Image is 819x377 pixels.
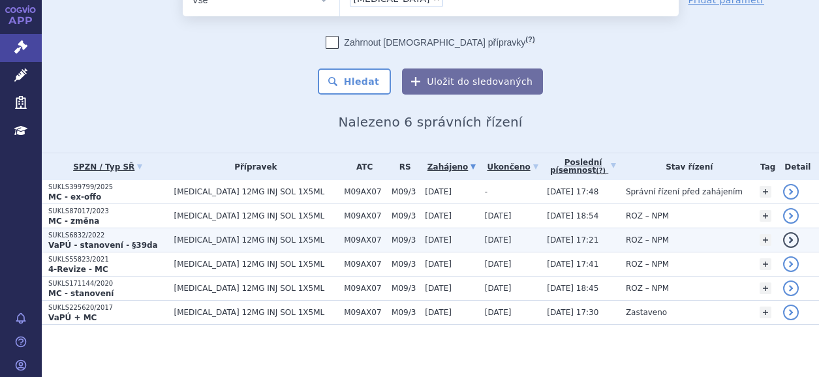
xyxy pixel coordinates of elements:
span: Správní řízení před zahájením [626,187,743,196]
strong: MC - ex-offo [48,192,101,202]
a: detail [783,256,799,272]
span: [MEDICAL_DATA] 12MG INJ SOL 1X5ML [174,235,337,245]
span: [DATE] 18:45 [547,284,598,293]
span: M09AX07 [344,187,385,196]
span: ROZ – NPM [626,235,669,245]
span: ROZ – NPM [626,284,669,293]
span: [DATE] [485,308,512,317]
span: [DATE] [425,260,452,269]
span: [DATE] 18:54 [547,211,598,220]
span: [DATE] [425,284,452,293]
span: Nalezeno 6 správních řízení [338,114,522,130]
a: SPZN / Typ SŘ [48,158,167,176]
p: SUKLS399799/2025 [48,183,167,192]
a: Poslednípísemnost(?) [547,153,619,180]
span: [DATE] [425,187,452,196]
span: - [485,187,487,196]
span: [DATE] [425,235,452,245]
span: [DATE] 17:21 [547,235,598,245]
span: M09/3 [392,187,418,196]
abbr: (?) [596,167,606,175]
strong: VaPÚ - stanovení - §39da [48,241,158,250]
strong: 4-Revize - MC [48,265,108,274]
span: ROZ – NPM [626,260,669,269]
a: + [760,282,771,294]
p: SUKLS171144/2020 [48,279,167,288]
span: M09/3 [392,211,418,220]
a: + [760,307,771,318]
span: [DATE] [485,211,512,220]
span: [MEDICAL_DATA] 12MG INJ SOL 1X5ML [174,187,337,196]
a: + [760,210,771,222]
th: RS [385,153,418,180]
span: [MEDICAL_DATA] 12MG INJ SOL 1X5ML [174,308,337,317]
span: Zastaveno [626,308,667,317]
strong: MC - stanovení [48,289,114,298]
span: [DATE] [425,308,452,317]
p: SUKLS87017/2023 [48,207,167,216]
span: M09AX07 [344,308,385,317]
span: M09AX07 [344,284,385,293]
span: M09/3 [392,235,418,245]
a: detail [783,280,799,296]
strong: VaPÚ + MC [48,313,97,322]
th: Detail [777,153,819,180]
span: [MEDICAL_DATA] 12MG INJ SOL 1X5ML [174,260,337,269]
a: + [760,234,771,246]
strong: MC - změna [48,217,99,226]
label: Zahrnout [DEMOGRAPHIC_DATA] přípravky [326,36,534,49]
p: SUKLS55823/2021 [48,255,167,264]
span: [DATE] 17:41 [547,260,598,269]
span: M09AX07 [344,211,385,220]
span: ROZ – NPM [626,211,669,220]
span: [DATE] [485,235,512,245]
p: SUKLS6832/2022 [48,231,167,240]
button: Hledat [318,68,392,95]
span: [DATE] [425,211,452,220]
a: + [760,186,771,198]
a: detail [783,305,799,320]
span: M09/3 [392,284,418,293]
span: M09/3 [392,308,418,317]
a: detail [783,232,799,248]
span: [DATE] [485,284,512,293]
th: Tag [753,153,777,180]
th: Přípravek [167,153,337,180]
a: detail [783,208,799,224]
span: [DATE] [485,260,512,269]
span: M09AX07 [344,235,385,245]
abbr: (?) [525,35,534,44]
span: [MEDICAL_DATA] 12MG INJ SOL 1X5ML [174,211,337,220]
a: Zahájeno [425,158,478,176]
span: M09/3 [392,260,418,269]
a: Ukončeno [485,158,541,176]
span: [MEDICAL_DATA] 12MG INJ SOL 1X5ML [174,284,337,293]
a: + [760,258,771,270]
span: [DATE] 17:48 [547,187,598,196]
th: Stav řízení [619,153,753,180]
button: Uložit do sledovaných [402,68,543,95]
span: [DATE] 17:30 [547,308,598,317]
span: M09AX07 [344,260,385,269]
p: SUKLS225620/2017 [48,303,167,312]
th: ATC [337,153,385,180]
a: detail [783,184,799,200]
